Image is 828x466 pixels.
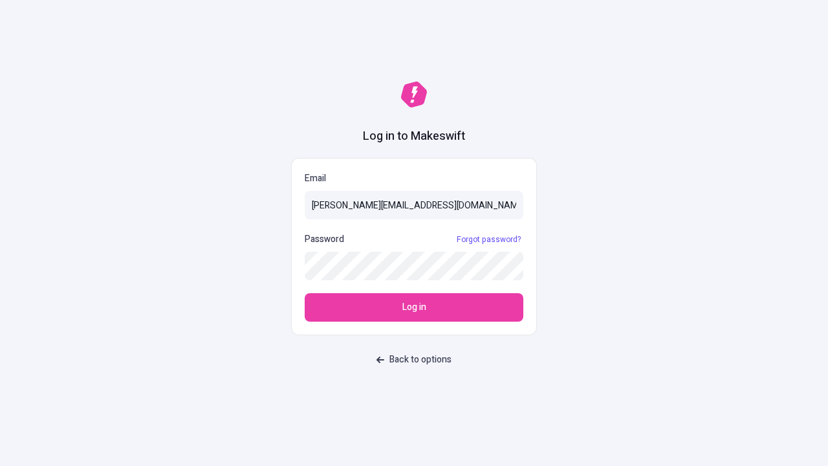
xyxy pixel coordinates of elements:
[305,293,523,322] button: Log in
[305,172,523,186] p: Email
[402,300,426,315] span: Log in
[454,234,523,245] a: Forgot password?
[369,348,459,372] button: Back to options
[363,128,465,145] h1: Log in to Makeswift
[305,232,344,247] p: Password
[389,353,452,367] span: Back to options
[305,191,523,219] input: Email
